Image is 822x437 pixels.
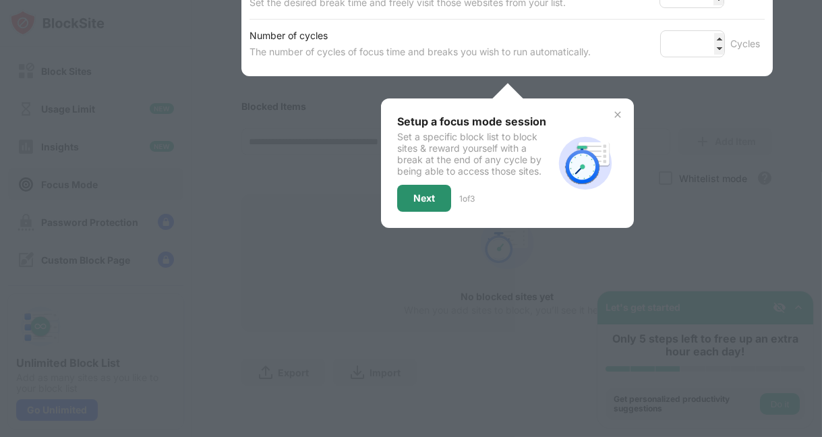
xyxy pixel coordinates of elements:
div: Next [413,193,435,204]
img: x-button.svg [612,109,623,120]
div: Number of cycles [249,28,591,44]
div: Cycles [730,36,765,52]
div: The number of cycles of focus time and breaks you wish to run automatically. [249,44,591,60]
div: Set a specific block list to block sites & reward yourself with a break at the end of any cycle b... [397,131,553,177]
img: focus-mode-timer.svg [553,131,618,196]
div: 1 of 3 [459,194,475,204]
div: Setup a focus mode session [397,115,553,128]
